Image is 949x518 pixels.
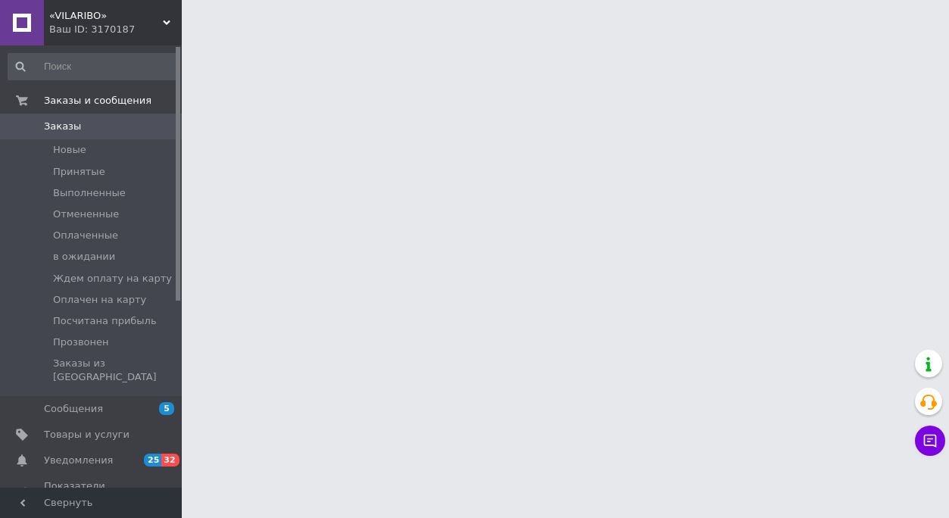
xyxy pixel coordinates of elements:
span: Оплачен на карту [53,293,146,307]
span: 32 [161,454,179,467]
span: Товары и услуги [44,428,130,442]
span: 25 [144,454,161,467]
span: Уведомления [44,454,113,467]
span: «VILARIBO» [49,9,163,23]
span: Посчитана прибыль [53,314,157,328]
span: Прозвонен [53,335,109,349]
input: Поиск [8,53,178,80]
span: Оплаченные [53,229,118,242]
span: 5 [159,402,174,415]
span: Выполненные [53,186,126,200]
span: Заказы [44,120,81,133]
div: Ваш ID: 3170187 [49,23,182,36]
span: Отмененные [53,208,119,221]
span: Новые [53,143,86,157]
span: в ожидании [53,250,115,264]
span: Ждем оплату на карту [53,272,172,286]
span: Заказы и сообщения [44,94,151,108]
span: Сообщения [44,402,103,416]
span: Принятые [53,165,105,179]
button: Чат с покупателем [915,426,945,456]
span: Заказы из [GEOGRAPHIC_DATA] [53,357,176,384]
span: Показатели работы компании [44,479,140,507]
